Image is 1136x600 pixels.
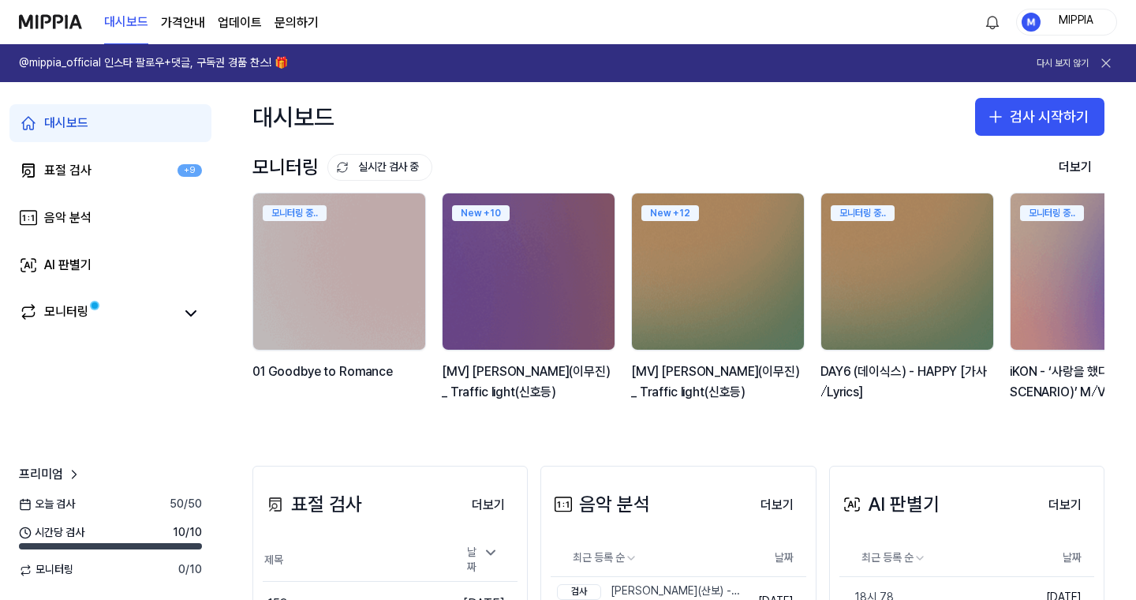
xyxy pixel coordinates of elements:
[19,465,63,484] span: 프리미엄
[442,193,618,418] a: New +10backgroundIamge[MV] [PERSON_NAME](이무진) _ Traffic light(신호등)
[1003,539,1094,577] th: 날짜
[263,489,362,519] div: 표절 검사
[19,562,73,578] span: 모니터링
[177,164,202,178] div: +9
[748,488,806,521] a: 더보기
[745,539,806,577] th: 날짜
[19,465,82,484] a: 프리미엄
[1036,488,1094,521] a: 더보기
[19,497,75,512] span: 오늘 검사
[19,302,174,324] a: 모니터링
[631,193,808,418] a: New +12backgroundIamge[MV] [PERSON_NAME](이무진) _ Traffic light(신호등)
[1045,13,1107,30] div: MIPPIA
[452,205,510,221] div: New + 10
[631,362,808,402] div: [MV] [PERSON_NAME](이무진) _ Traffic light(신호등)
[975,98,1104,136] button: 검사 시작하기
[9,246,211,284] a: AI 판별기
[44,256,92,275] div: AI 판별기
[252,152,432,182] div: 모니터링
[641,205,699,221] div: New + 12
[19,55,288,71] h1: @mippia_official 인스타 팔로우+댓글, 구독권 경품 찬스! 🎁
[1022,13,1041,32] img: profile
[252,98,334,136] div: 대시보드
[820,193,997,418] a: 모니터링 중..backgroundIamgeDAY6 (데이식스) - HAPPY [가사⧸Lyrics]
[327,154,432,181] button: 실시간 검사 중
[253,193,425,350] img: backgroundIamge
[551,489,650,519] div: 음악 분석
[461,540,505,580] div: 날짜
[442,362,618,402] div: [MV] [PERSON_NAME](이무진) _ Traffic light(신호등)
[983,13,1002,32] img: 알림
[218,13,262,32] a: 업데이트
[1036,489,1094,521] button: 더보기
[748,489,806,521] button: 더보기
[170,497,202,512] span: 50 / 50
[459,489,518,521] button: 더보기
[9,104,211,142] a: 대시보드
[252,362,429,402] div: 01 Goodbye to Romance
[820,362,997,402] div: DAY6 (데이식스) - HAPPY [가사⧸Lyrics]
[263,539,448,582] th: 제목
[44,161,92,180] div: 표절 검사
[19,525,84,541] span: 시간당 검사
[459,488,518,521] a: 더보기
[44,208,92,227] div: 음악 분석
[44,302,88,324] div: 모니터링
[839,489,940,519] div: AI 판별기
[443,193,615,350] img: backgroundIamge
[1046,152,1104,183] button: 더보기
[1037,57,1089,70] button: 다시 보지 않기
[104,1,148,44] a: 대시보드
[252,193,429,418] a: 모니터링 중..backgroundIamge01 Goodbye to Romance
[161,13,205,32] button: 가격안내
[173,525,202,541] span: 10 / 10
[1020,205,1084,221] div: 모니터링 중..
[632,193,804,350] img: backgroundIamge
[9,199,211,237] a: 음악 분석
[9,152,211,189] a: 표절 검사+9
[178,562,202,578] span: 0 / 10
[557,583,742,599] div: [PERSON_NAME](산보) - スーパー登山部(슈퍼등산부) - [PERSON_NAME] (youtube)
[275,13,319,32] a: 문의하기
[1016,9,1117,36] button: profileMIPPIA
[831,205,895,221] div: 모니터링 중..
[557,584,601,600] div: 검사
[821,193,993,350] img: backgroundIamge
[263,205,327,221] div: 모니터링 중..
[44,114,88,133] div: 대시보드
